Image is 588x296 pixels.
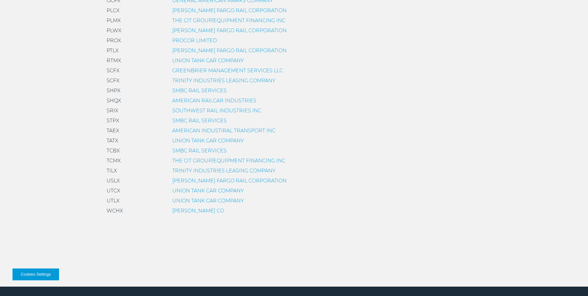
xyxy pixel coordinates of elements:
[172,18,285,23] a: THE CIT GROUP/EQUIPMENT FINANCING INC
[107,18,121,23] span: PLMX
[107,178,120,184] span: USLX
[107,118,119,124] span: STPX
[107,108,118,114] span: SRIX
[172,128,275,134] a: AMERICAN INDUSTIRAL TRANSPORT INC
[172,118,227,124] a: SMBC RAIL SERVICES
[107,28,121,33] span: PLWX
[107,8,119,13] span: PLCX
[172,108,261,114] a: SOUTHWEST RAIL INDUSTRIES INC
[107,58,121,64] span: RTMX
[172,78,275,84] a: TRINITY INDUSTRIES LEASING COMPANY
[107,198,119,204] span: UTLX
[107,188,120,194] span: UTCX
[107,38,121,43] span: PROX
[107,78,119,84] span: SCFX
[172,68,283,74] a: GREENBRIER MANAGEMENT SERVICES LLC
[557,266,588,296] iframe: Chat Widget
[107,98,121,104] span: SHQX
[172,178,287,184] a: [PERSON_NAME] FARGO RAIL CORPORATION
[172,148,227,154] a: SMBC RAIL SERVICES
[172,188,244,194] a: UNION TANK CAR COMPANY
[107,88,120,94] span: SHPX
[13,268,59,280] button: Cookies Settings
[107,138,118,144] span: TATX
[172,168,275,174] a: TRINITY INDUSTRIES LEASING COMPANY
[107,168,117,174] span: TILX
[172,58,244,64] a: UNION TANK CAR COMPANY
[107,208,123,214] span: WCHX
[107,68,119,74] span: SCFX
[107,128,119,134] span: TAEX
[172,98,256,104] a: AMERICAN RAILCAR INDUSTRIES
[172,138,244,144] a: UNION TANK CAR COMPANY
[172,28,287,33] a: [PERSON_NAME] FARGO RAIL CORPORATION
[172,8,287,13] a: [PERSON_NAME] FARGO RAIL CORPORATION
[107,148,120,154] span: TCBX
[172,198,244,204] a: UNION TANK CAR COMPANY
[172,208,224,214] a: [PERSON_NAME] CO
[172,48,287,54] a: [PERSON_NAME] FARGO RAIL CORPORATION
[172,158,285,164] a: THE CIT GROUP/EQUIPMENT FINANCING INC
[107,48,118,54] span: PTLX
[107,158,121,164] span: TCMX
[172,88,227,94] a: SMBC RAIL SERVICES
[172,38,217,43] a: PROCOR LIMITED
